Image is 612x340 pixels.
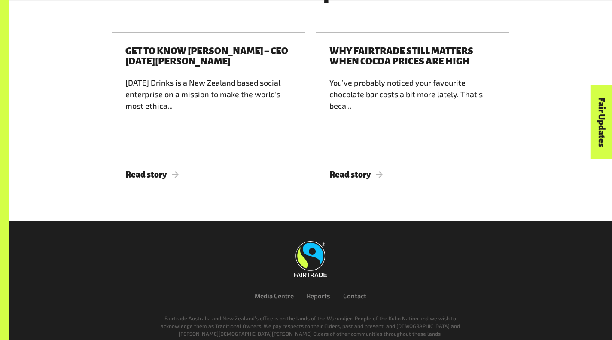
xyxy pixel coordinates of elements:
[329,46,496,67] h3: Why Fairtrade still matters when cocoa prices are high
[125,77,292,154] div: [DATE] Drinks is a New Zealand based social enterprise on a mission to make the world’s most ethi...
[316,32,509,193] a: Why Fairtrade still matters when cocoa prices are high You’ve probably noticed your favourite cho...
[307,292,330,300] a: Reports
[329,170,383,179] span: Read story
[155,314,466,337] p: Fairtrade Australia and New Zealand’s office is on the lands of the Wurundjeri People of the Kuli...
[125,170,179,179] span: Read story
[343,292,366,300] a: Contact
[125,46,292,67] h3: Get to know [PERSON_NAME] – CEO [DATE][PERSON_NAME]
[112,32,305,193] a: Get to know [PERSON_NAME] – CEO [DATE][PERSON_NAME] [DATE] Drinks is a New Zealand based social e...
[294,241,327,277] img: Fairtrade Australia New Zealand logo
[255,292,294,300] a: Media Centre
[329,77,496,154] div: You’ve probably noticed your favourite chocolate bar costs a bit more lately. That’s beca...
